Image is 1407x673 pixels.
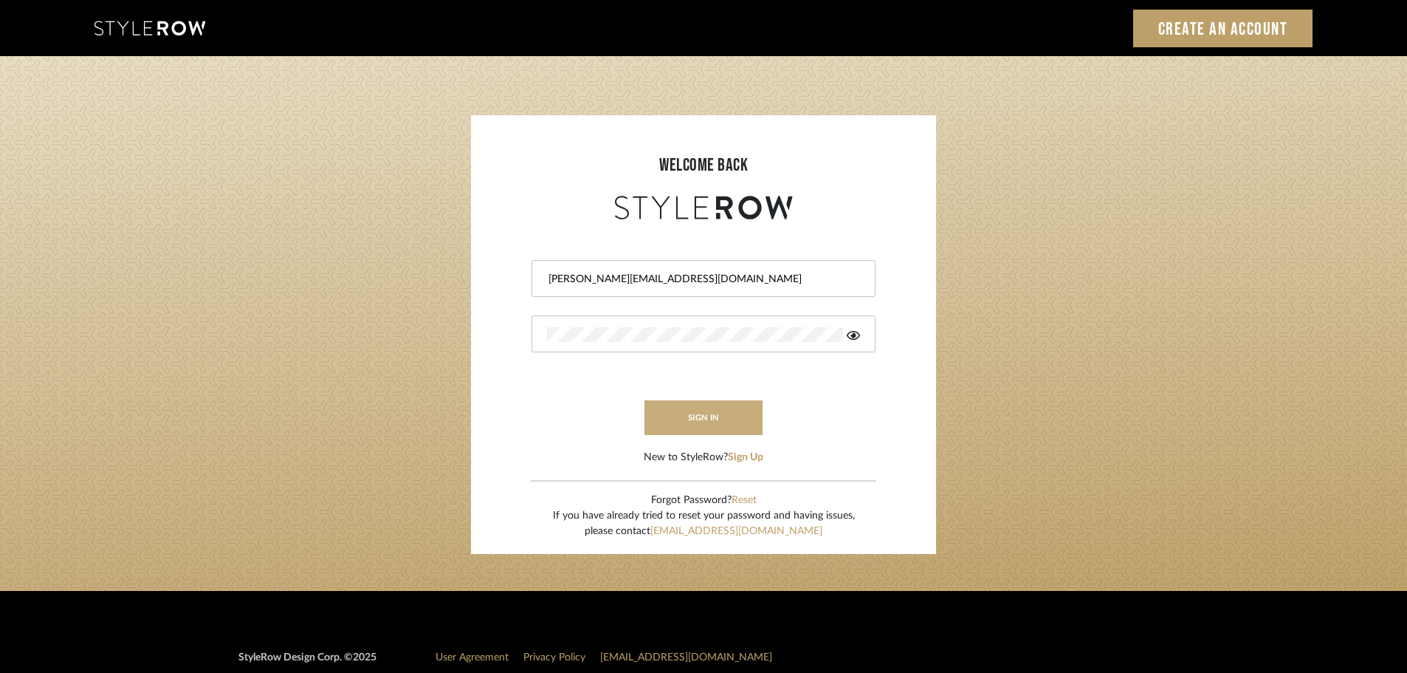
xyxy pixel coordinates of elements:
[644,400,763,435] button: sign in
[553,493,855,508] div: Forgot Password?
[732,493,757,508] button: Reset
[436,652,509,663] a: User Agreement
[553,508,855,539] div: If you have already tried to reset your password and having issues, please contact
[644,450,763,465] div: New to StyleRow?
[523,652,585,663] a: Privacy Policy
[650,526,822,536] a: [EMAIL_ADDRESS][DOMAIN_NAME]
[1133,10,1313,47] a: Create an Account
[486,152,921,179] div: welcome back
[728,450,763,465] button: Sign Up
[600,652,772,663] a: [EMAIL_ADDRESS][DOMAIN_NAME]
[547,272,856,287] input: Email Address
